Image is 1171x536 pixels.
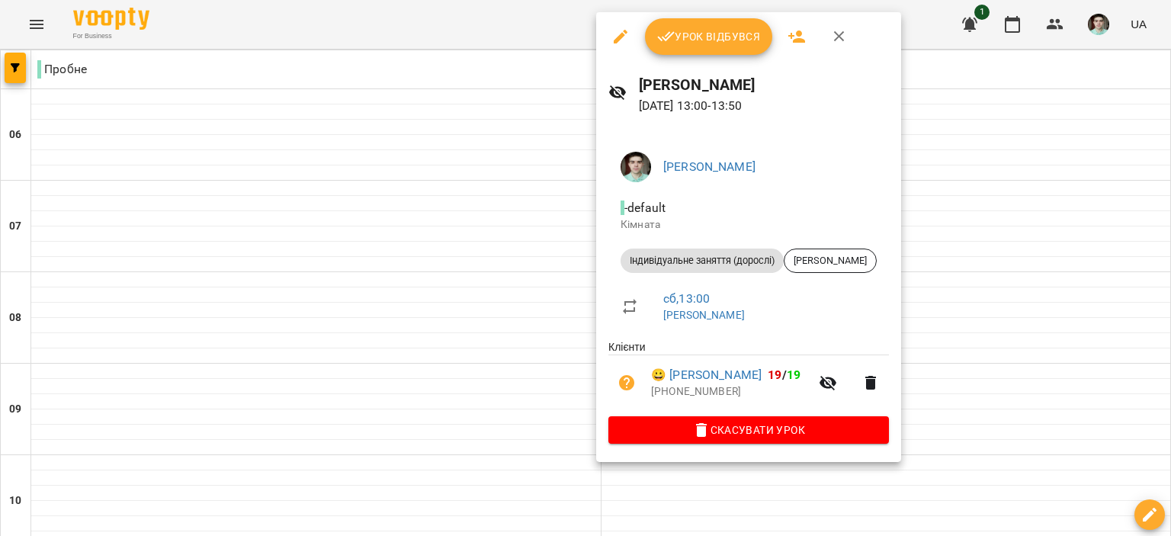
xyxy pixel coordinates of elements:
[639,73,889,97] h6: [PERSON_NAME]
[639,97,889,115] p: [DATE] 13:00 - 13:50
[787,367,800,382] span: 19
[621,254,784,268] span: Індивідуальне заняття (дорослі)
[663,159,756,174] a: [PERSON_NAME]
[657,27,761,46] span: Урок відбувся
[608,416,889,444] button: Скасувати Урок
[663,291,710,306] a: сб , 13:00
[768,367,800,382] b: /
[651,366,762,384] a: 😀 [PERSON_NAME]
[621,421,877,439] span: Скасувати Урок
[621,152,651,182] img: 8482cb4e613eaef2b7d25a10e2b5d949.jpg
[663,309,745,321] a: [PERSON_NAME]
[768,367,781,382] span: 19
[784,249,877,273] div: [PERSON_NAME]
[784,254,876,268] span: [PERSON_NAME]
[621,217,877,233] p: Кімната
[645,18,773,55] button: Урок відбувся
[608,364,645,401] button: Візит ще не сплачено. Додати оплату?
[621,201,669,215] span: - default
[651,384,810,400] p: [PHONE_NUMBER]
[608,339,889,416] ul: Клієнти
